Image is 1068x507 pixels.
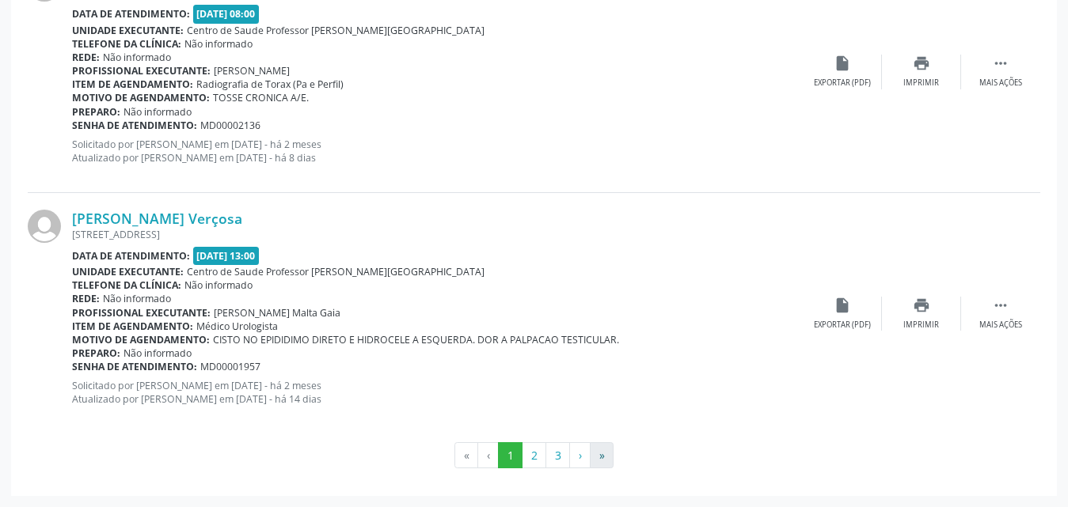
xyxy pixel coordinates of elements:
div: Exportar (PDF) [814,78,871,89]
div: Imprimir [903,78,939,89]
b: Senha de atendimento: [72,360,197,373]
b: Senha de atendimento: [72,119,197,132]
p: Solicitado por [PERSON_NAME] em [DATE] - há 2 meses Atualizado por [PERSON_NAME] em [DATE] - há 1... [72,379,803,406]
i: print [913,297,930,314]
div: Mais ações [979,78,1022,89]
span: Não informado [103,51,171,64]
span: Centro de Saude Professor [PERSON_NAME][GEOGRAPHIC_DATA] [187,24,485,37]
i:  [992,55,1009,72]
b: Item de agendamento: [72,78,193,91]
b: Preparo: [72,346,120,360]
b: Telefone da clínica: [72,37,181,51]
span: [PERSON_NAME] [214,64,290,78]
a: [PERSON_NAME] Verçosa [72,210,242,227]
span: Não informado [124,105,192,119]
b: Preparo: [72,105,120,119]
div: [STREET_ADDRESS] [72,228,803,241]
i: print [913,55,930,72]
button: Go to page 2 [522,442,546,469]
button: Go to page 1 [498,442,523,469]
span: Não informado [124,346,192,360]
span: Não informado [103,292,171,305]
b: Data de atendimento: [72,7,190,21]
i: insert_drive_file [834,297,851,314]
b: Motivo de agendamento: [72,333,210,346]
span: [PERSON_NAME] Malta Gaia [214,306,340,320]
span: Não informado [184,278,253,292]
b: Unidade executante: [72,265,184,278]
b: Data de atendimento: [72,249,190,263]
p: Solicitado por [PERSON_NAME] em [DATE] - há 2 meses Atualizado por [PERSON_NAME] em [DATE] - há 8... [72,138,803,165]
button: Go to next page [569,442,591,469]
b: Item de agendamento: [72,320,193,333]
button: Go to last page [590,442,614,469]
b: Rede: [72,51,100,64]
span: Médico Urologista [196,320,278,333]
i:  [992,297,1009,314]
span: TOSSE CRONICA A/E. [213,91,309,104]
span: [DATE] 08:00 [193,5,260,23]
span: MD00002136 [200,119,260,132]
span: [DATE] 13:00 [193,247,260,265]
b: Rede: [72,292,100,305]
b: Profissional executante: [72,306,211,320]
div: Mais ações [979,320,1022,331]
ul: Pagination [28,442,1040,469]
button: Go to page 3 [545,442,570,469]
span: Centro de Saude Professor [PERSON_NAME][GEOGRAPHIC_DATA] [187,265,485,278]
b: Profissional executante: [72,64,211,78]
b: Motivo de agendamento: [72,91,210,104]
div: Exportar (PDF) [814,320,871,331]
b: Telefone da clínica: [72,278,181,292]
div: Imprimir [903,320,939,331]
span: CISTO NO EPIDIDIMO DIRETO E HIDROCELE A ESQUERDA. DOR A PALPACAO TESTICULAR. [213,333,619,346]
span: Radiografia de Torax (Pa e Perfil) [196,78,344,91]
img: img [28,210,61,243]
span: MD00001957 [200,360,260,373]
b: Unidade executante: [72,24,184,37]
i: insert_drive_file [834,55,851,72]
span: Não informado [184,37,253,51]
